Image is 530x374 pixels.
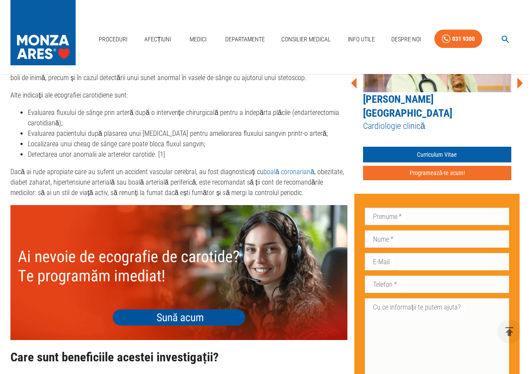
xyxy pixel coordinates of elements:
[263,168,314,176] a: boală coronariană
[10,90,347,101] p: Alte indicații ale ecografiei carotidiene sunt:
[222,30,268,48] a: Departamente
[28,108,347,128] li: Evaluarea fluxului de sânge prin arteră după o intervenție chirurgicală pentru a îndepărta plăcil...
[278,30,334,48] a: Consilier Medical
[344,30,378,48] a: Info Utile
[363,147,511,163] a: Curriculum Vitae
[434,30,482,48] a: 031 9300
[10,350,347,364] h2: Care sunt beneficiile acestei investigații?
[28,149,347,160] li: Detectarea unor anomalii ale arterelor carotide. [1]
[184,30,212,48] a: Medici
[497,320,521,344] button: delete
[28,139,347,149] li: Localizarea unui cheag de sânge care poate bloca fluxul sangvin;
[363,93,452,119] a: [PERSON_NAME][GEOGRAPHIC_DATA]
[95,30,131,48] a: Proceduri
[10,205,347,340] img: Programare doppler de artere carotide
[28,128,347,139] li: Evaluarea pacientului după plasarea unui [MEDICAL_DATA] pentru ameliorarea fluxului sangvin print...
[452,34,475,44] div: 031 9300
[363,120,511,132] h5: Cardiologie clinică
[363,166,511,180] button: Programează-te acum!
[388,30,424,48] a: Despre Noi
[141,30,175,48] a: Afecțiuni
[10,167,347,198] p: Dacă ai rude apropiate care au suferit un accident vascular cerebral, au fost diagnosticați cu , ...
